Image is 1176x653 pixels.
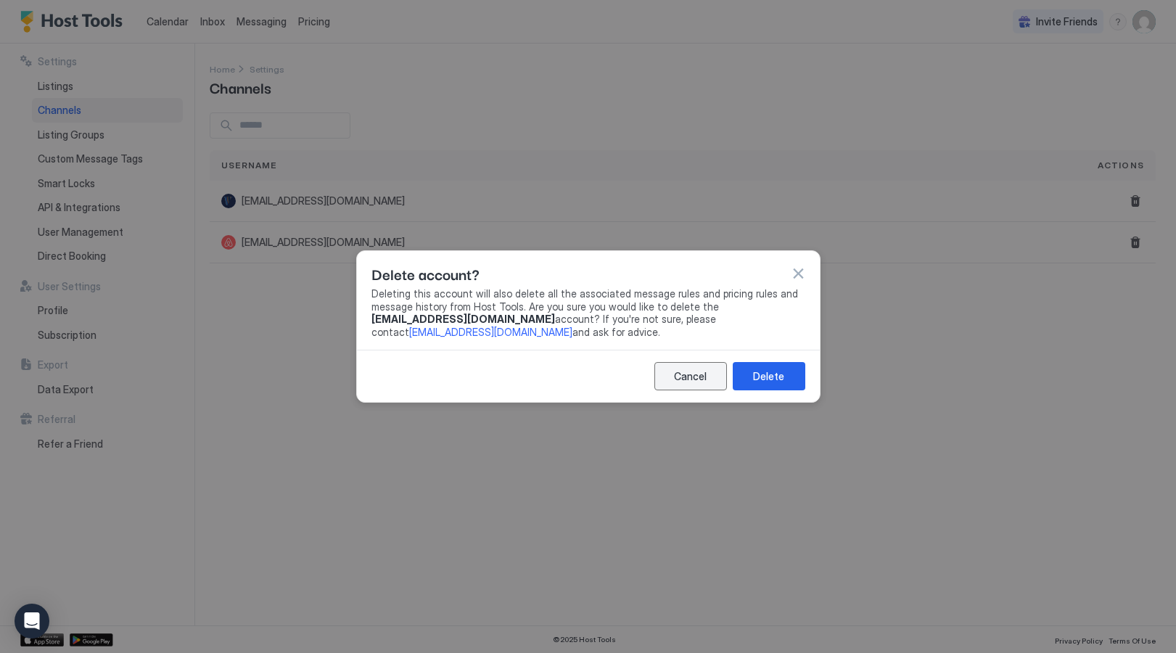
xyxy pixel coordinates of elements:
button: Cancel [654,362,727,390]
div: Open Intercom Messenger [15,604,49,638]
button: Delete [733,362,805,390]
div: Cancel [674,369,707,384]
span: Deleting this account will also delete all the associated message rules and pricing rules and mes... [371,287,805,338]
span: Delete account? [371,263,480,284]
div: Delete [753,369,784,384]
a: [EMAIL_ADDRESS][DOMAIN_NAME] [409,326,572,338]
